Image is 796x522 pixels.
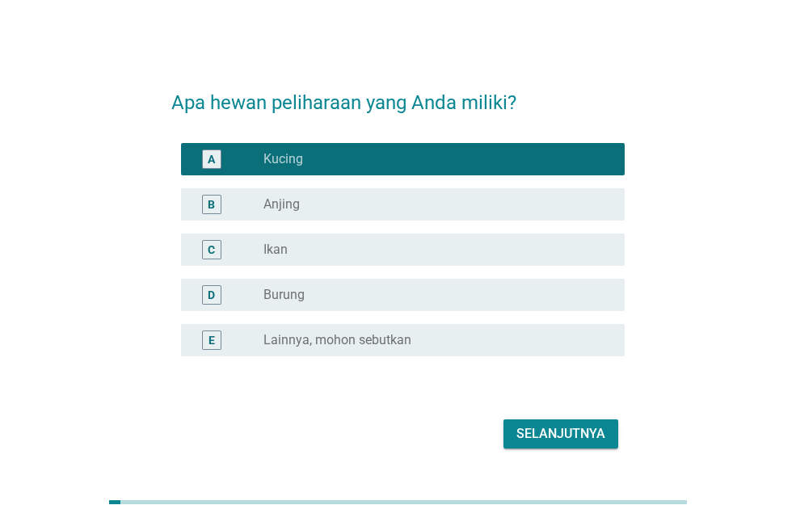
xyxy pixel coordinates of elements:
[263,287,305,303] label: Burung
[263,242,288,258] label: Ikan
[263,151,303,167] label: Kucing
[263,196,300,213] label: Anjing
[208,331,215,348] div: E
[208,286,215,303] div: D
[263,332,411,348] label: Lainnya, mohon sebutkan
[208,241,215,258] div: C
[208,150,215,167] div: A
[516,424,605,444] div: Selanjutnya
[171,72,625,117] h2: Apa hewan peliharaan yang Anda miliki?
[503,419,618,448] button: Selanjutnya
[208,196,215,213] div: B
